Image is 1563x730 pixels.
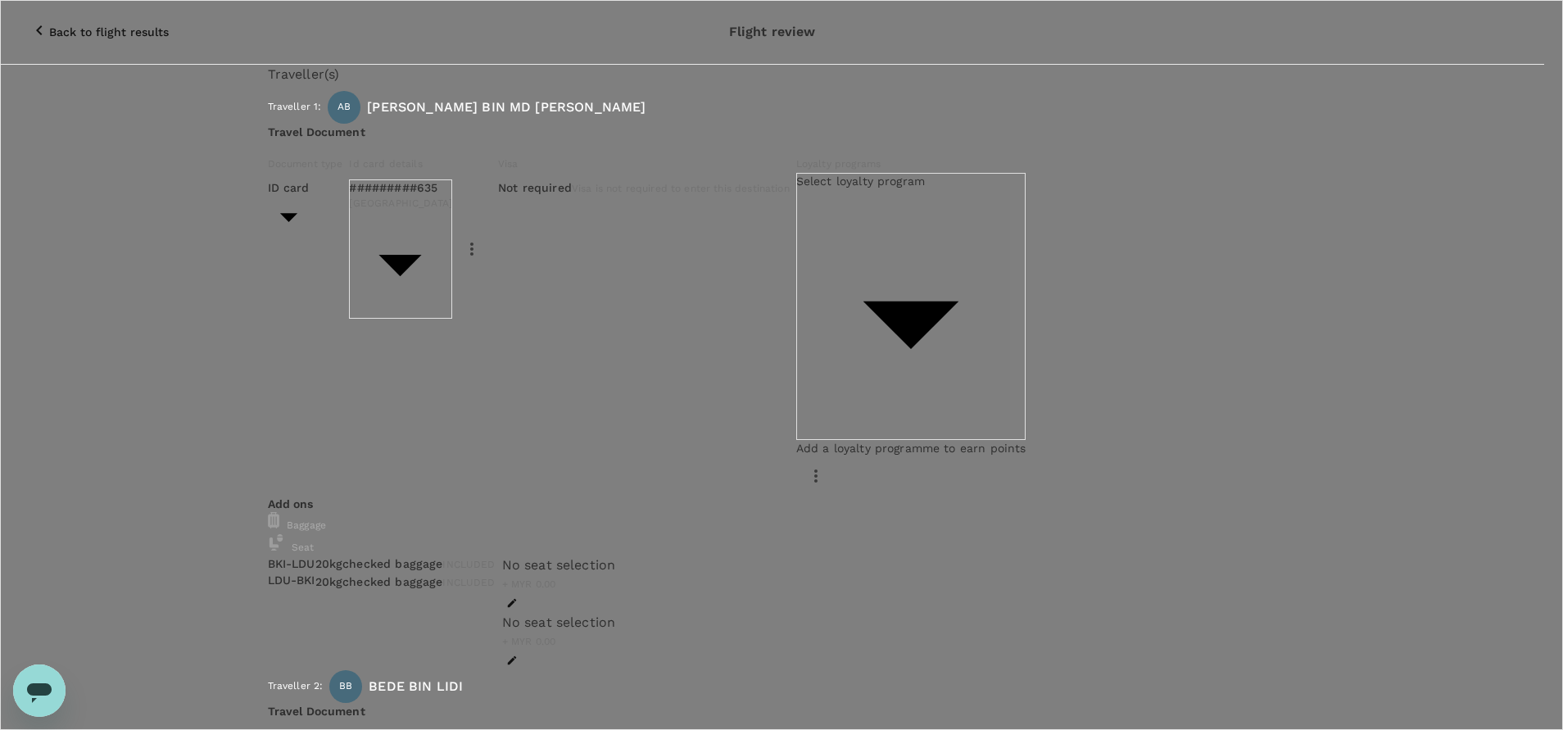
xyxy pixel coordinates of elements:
[338,99,351,116] span: AB
[268,99,322,116] p: Traveller 1 :
[268,555,315,572] p: BKI - LDU
[502,555,616,575] div: No seat selection
[796,442,1026,455] span: Add a loyalty programme to earn points
[572,183,790,194] span: Visa is not required to enter this destination
[498,158,519,170] span: Visa
[349,196,452,212] span: [GEOGRAPHIC_DATA]
[268,534,1277,556] div: Seat
[349,179,452,196] p: #########635
[729,22,816,42] p: Flight review
[349,158,422,170] span: Id card details
[13,664,66,717] iframe: Button to launch messaging window
[502,613,616,633] div: No seat selection
[268,512,279,528] img: baggage-icon
[442,577,495,588] span: INCLUDED
[268,179,310,196] p: ID card
[498,179,572,196] p: Not required
[442,559,495,570] span: INCLUDED
[268,512,1277,534] div: Baggage
[315,575,443,588] span: 20kg checked baggage
[796,158,881,170] span: Loyalty programs
[268,65,1277,84] p: Traveller(s)
[268,534,284,551] img: baggage-icon
[268,158,343,170] span: Document type
[339,678,352,695] span: BB
[369,677,463,696] p: BEDE BIN LIDI
[367,97,646,117] p: [PERSON_NAME] BIN MD [PERSON_NAME]
[268,124,1277,142] h6: Travel Document
[796,173,1026,189] p: Select loyalty program
[268,678,324,695] p: Traveller 2 :
[268,703,1277,721] h6: Travel Document
[49,24,169,40] p: Back to flight results
[502,578,556,590] span: + MYR 0.00
[268,572,315,588] p: LDU - BKI
[315,557,443,570] span: 20kg checked baggage
[268,496,1277,512] p: Add ons
[502,636,556,647] span: + MYR 0.00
